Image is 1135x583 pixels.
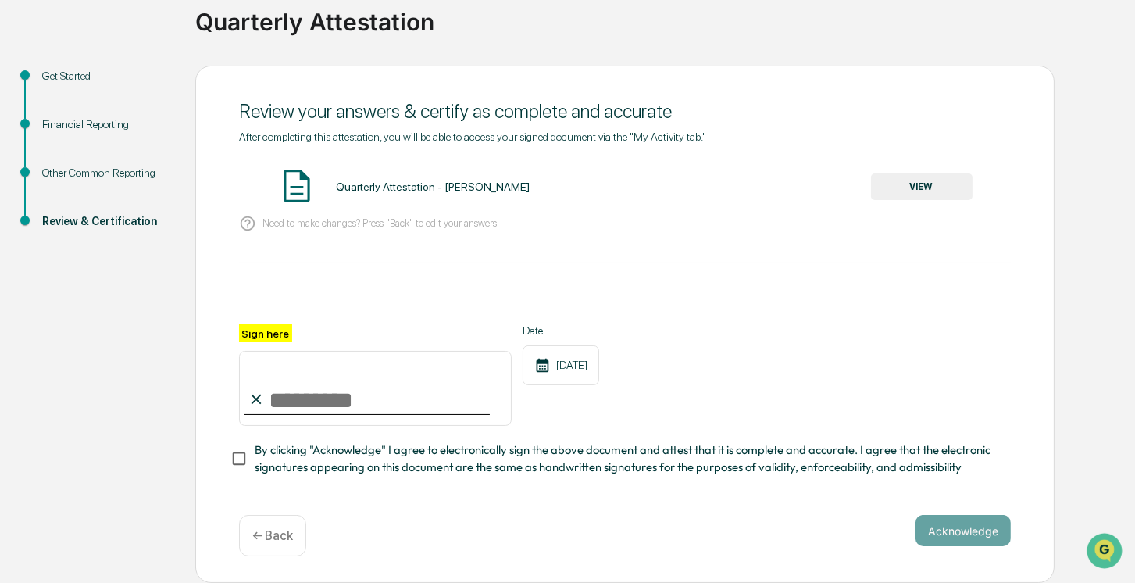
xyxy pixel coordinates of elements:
span: By clicking "Acknowledge" I agree to electronically sign the above document and attest that it is... [255,442,998,477]
div: Start new chat [53,119,256,134]
p: How can we help? [16,32,284,57]
a: 🗄️Attestations [107,190,200,218]
img: Document Icon [277,166,316,206]
div: Review & Certification [42,213,170,230]
div: Review your answers & certify as complete and accurate [239,100,1011,123]
div: 🗄️ [113,198,126,210]
p: Need to make changes? Press "Back" to edit your answers [262,217,497,229]
a: 🔎Data Lookup [9,220,105,248]
iframe: Open customer support [1085,531,1127,574]
img: 1746055101610-c473b297-6a78-478c-a979-82029cc54cd1 [16,119,44,147]
div: Get Started [42,68,170,84]
div: 🔎 [16,227,28,240]
div: Other Common Reporting [42,165,170,181]
span: Pylon [155,264,189,276]
div: [DATE] [523,345,599,385]
label: Sign here [239,324,292,342]
button: VIEW [871,173,973,200]
a: Powered byPylon [110,263,189,276]
a: 🖐️Preclearance [9,190,107,218]
span: Attestations [129,196,194,212]
div: We're available if you need us! [53,134,198,147]
div: Quarterly Attestation - [PERSON_NAME] [336,181,530,193]
span: Preclearance [31,196,101,212]
div: Financial Reporting [42,116,170,133]
p: ← Back [252,528,293,543]
button: Acknowledge [915,515,1011,546]
span: After completing this attestation, you will be able to access your signed document via the "My Ac... [239,131,706,143]
label: Date [523,324,599,337]
button: Start new chat [266,123,284,142]
div: 🖐️ [16,198,28,210]
span: Data Lookup [31,226,98,241]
